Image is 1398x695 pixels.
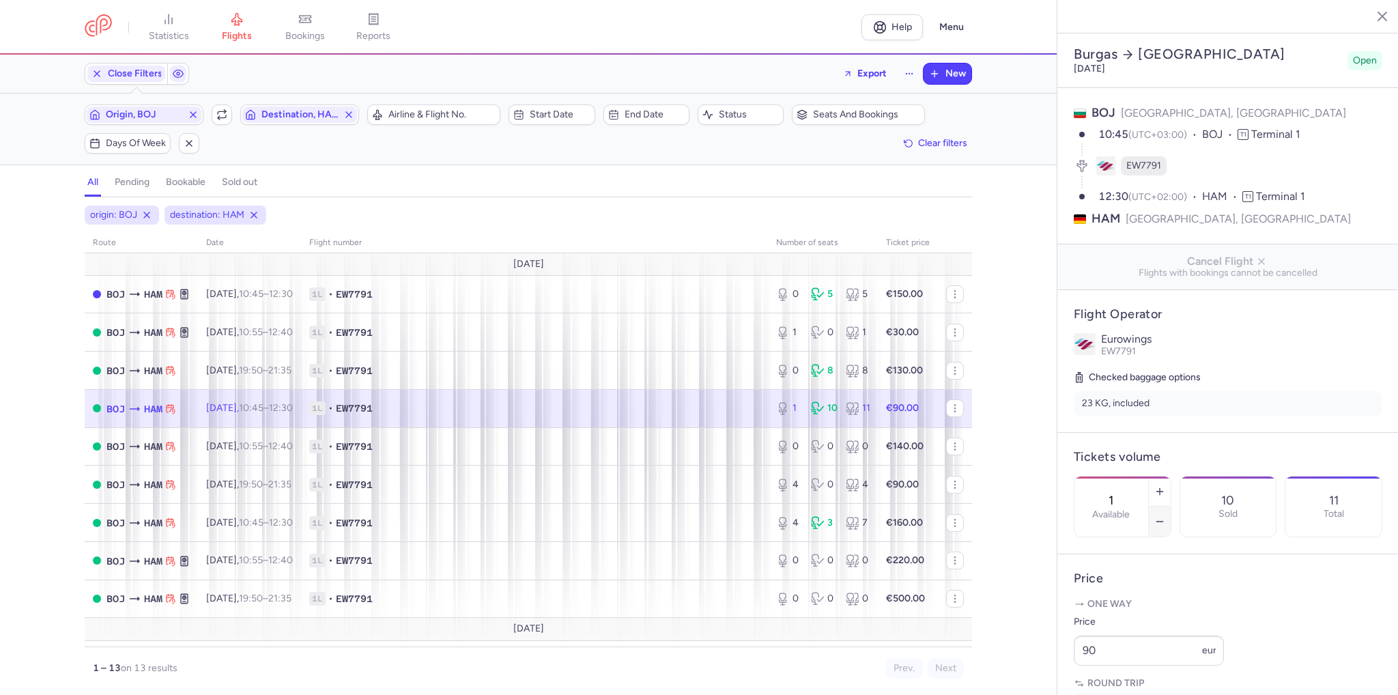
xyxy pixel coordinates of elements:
[1092,210,1120,227] span: HAM
[309,554,326,567] span: 1L
[222,30,252,42] span: flights
[811,287,835,301] div: 5
[269,288,293,300] time: 12:30
[336,554,373,567] span: EW7791
[271,12,339,42] a: bookings
[336,364,373,378] span: EW7791
[269,517,293,528] time: 12:30
[106,109,182,120] span: Origin, BOJ
[886,402,919,414] strong: €90.00
[149,30,189,42] span: statistics
[1256,190,1305,203] span: Terminal 1
[239,288,263,300] time: 10:45
[811,440,835,453] div: 0
[1074,597,1382,611] p: One way
[918,138,967,148] span: Clear filters
[899,133,972,154] button: Clear filters
[813,109,920,120] span: Seats and bookings
[206,288,293,300] span: [DATE],
[886,440,924,452] strong: €140.00
[328,401,333,415] span: •
[513,259,544,270] span: [DATE]
[268,554,293,566] time: 12:40
[846,516,870,530] div: 7
[931,14,972,40] button: Menu
[239,365,263,376] time: 19:50
[85,133,171,154] button: Days of week
[388,109,496,120] span: Airline & Flight No.
[719,109,779,120] span: Status
[1074,571,1382,586] h4: Price
[886,365,923,376] strong: €130.00
[309,287,326,301] span: 1L
[776,326,800,339] div: 1
[776,516,800,530] div: 4
[776,401,800,415] div: 1
[776,364,800,378] div: 0
[811,554,835,567] div: 0
[1238,129,1249,140] span: T1
[328,440,333,453] span: •
[924,63,971,84] button: New
[206,440,293,452] span: [DATE],
[1101,333,1382,345] p: Eurowings
[1202,127,1238,143] span: BOJ
[336,592,373,606] span: EW7791
[886,479,919,490] strong: €90.00
[846,440,870,453] div: 0
[239,517,293,528] span: –
[945,68,966,79] span: New
[206,365,291,376] span: [DATE],
[698,104,784,125] button: Status
[1074,636,1224,666] input: ---
[1121,107,1346,119] span: [GEOGRAPHIC_DATA], [GEOGRAPHIC_DATA]
[1074,677,1382,690] p: Round trip
[811,401,835,415] div: 10
[861,14,923,40] a: Help
[886,593,925,604] strong: €500.00
[144,477,162,492] span: HAM
[1068,255,1388,268] span: Cancel Flight
[846,554,870,567] div: 0
[857,68,887,79] span: Export
[134,12,203,42] a: statistics
[108,68,162,79] span: Close Filters
[93,662,121,674] strong: 1 – 13
[886,517,923,528] strong: €160.00
[106,138,166,149] span: Days of week
[834,63,896,85] button: Export
[144,515,162,530] span: HAM
[776,554,800,567] div: 0
[106,515,125,530] span: BOJ
[886,326,919,338] strong: €30.00
[811,592,835,606] div: 0
[1074,63,1105,74] time: [DATE]
[846,287,870,301] div: 5
[811,516,835,530] div: 3
[846,401,870,415] div: 11
[1202,189,1242,205] span: HAM
[328,364,333,378] span: •
[309,478,326,492] span: 1L
[268,479,291,490] time: 21:35
[328,554,333,567] span: •
[240,104,359,125] button: Destination, HAM
[285,30,325,42] span: bookings
[1074,333,1096,355] img: Eurowings logo
[203,12,271,42] a: flights
[90,208,137,222] span: origin: BOJ
[886,554,924,566] strong: €220.00
[1329,494,1339,507] p: 11
[776,592,800,606] div: 0
[206,479,291,490] span: [DATE],
[328,592,333,606] span: •
[846,592,870,606] div: 0
[928,658,964,679] button: Next
[792,104,925,125] button: Seats and bookings
[144,325,162,340] span: HAM
[846,364,870,378] div: 8
[336,326,373,339] span: EW7791
[886,658,922,679] button: Prev.
[222,176,257,188] h4: sold out
[239,440,293,452] span: –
